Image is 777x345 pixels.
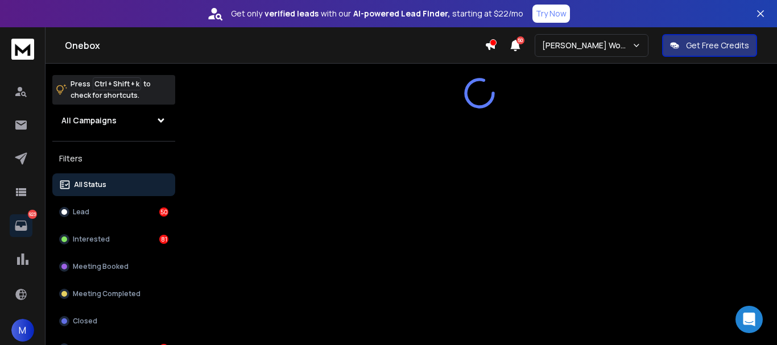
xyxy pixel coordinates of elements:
p: Get Free Credits [686,40,749,51]
button: M [11,319,34,342]
button: Closed [52,310,175,332]
h1: Onebox [65,39,485,52]
img: logo [11,39,34,60]
p: 923 [28,210,37,219]
button: Interested81 [52,228,175,251]
p: All Status [74,180,106,189]
button: Try Now [532,5,570,23]
p: Meeting Booked [73,262,129,271]
button: Meeting Booked [52,255,175,278]
strong: verified leads [264,8,319,19]
p: Closed [73,317,97,326]
p: [PERSON_NAME] Workspace [542,40,632,51]
div: 50 [159,207,168,217]
div: Open Intercom Messenger [735,306,763,333]
button: Get Free Credits [662,34,757,57]
button: Lead50 [52,201,175,223]
h3: Filters [52,151,175,167]
span: 50 [516,36,524,44]
div: 81 [159,235,168,244]
p: Get only with our starting at $22/mo [231,8,523,19]
p: Try Now [536,8,567,19]
a: 923 [10,214,32,237]
p: Press to check for shortcuts. [71,78,151,101]
strong: AI-powered Lead Finder, [353,8,450,19]
button: All Status [52,173,175,196]
p: Interested [73,235,110,244]
button: All Campaigns [52,109,175,132]
p: Meeting Completed [73,289,140,298]
h1: All Campaigns [61,115,117,126]
button: Meeting Completed [52,282,175,305]
span: Ctrl + Shift + k [93,77,141,90]
p: Lead [73,207,89,217]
